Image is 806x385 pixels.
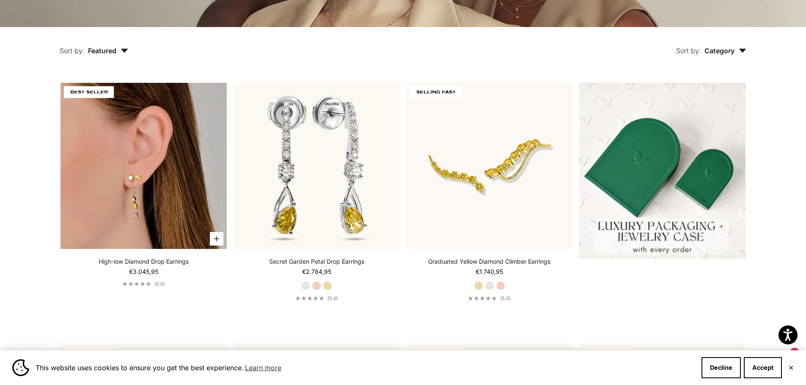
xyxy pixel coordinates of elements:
span: Category [704,46,746,55]
button: Close [788,365,794,370]
a: 5.0 out of 5.0 stars(5.0) [122,281,165,287]
div: 5.0 out of 5.0 stars [295,296,324,300]
sale-price: €3.045,95 [129,268,158,276]
button: Sort by: Featured [40,27,148,63]
span: BEST SELLER [64,86,114,98]
a: 5.0 out of 5.0 stars(5.0) [295,295,338,301]
a: Learn more [244,361,283,374]
img: #WhiteGold [234,83,400,249]
div: 5.0 out of 5.0 stars [468,296,497,300]
button: Decline [701,357,741,378]
span: (5.0) [327,295,338,301]
a: 5.0 out of 5.0 stars(5.0) [468,295,511,301]
a: Graduated Yellow Diamond Climber Earrings [428,257,550,266]
a: High-low Diamond Drop Earrings [99,257,189,266]
span: This website uses cookies to ensure you get the best experience. [36,361,695,374]
button: Accept [744,357,782,378]
button: Sort by: Category [657,27,766,63]
img: #YellowGold [407,83,573,249]
span: SELLING FAST [64,347,116,359]
sale-price: €1.740,95 [476,268,503,276]
span: SELLING FAST [583,347,635,359]
span: (5.0) [500,295,511,301]
span: Featured [88,46,128,55]
sale-price: €2.784,95 [302,268,331,276]
div: 5.0 out of 5.0 stars [122,281,151,286]
span: (5.0) [154,281,165,287]
span: Sort by: [60,46,85,55]
span: SELLING FAST [410,347,462,359]
img: #YellowGold #WhiteGold #RoseGold [61,83,227,249]
span: SELLING FAST [410,86,462,98]
img: Cookie banner [12,359,29,376]
span: Sort by: [676,46,701,55]
a: Secret Garden Petal Drop Earrings [269,257,364,266]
